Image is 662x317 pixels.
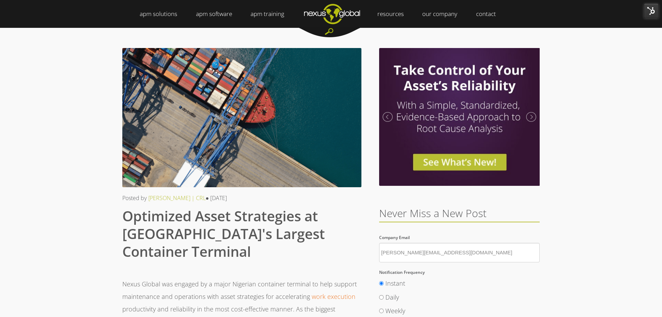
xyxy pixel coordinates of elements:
[148,194,206,202] a: [PERSON_NAME] | CRL
[379,48,540,186] img: Investigation Optimzier
[379,295,384,300] input: Daily
[312,292,357,301] a: work execution
[644,3,659,18] img: HubSpot Tools Menu Toggle
[379,269,425,275] span: Notification Frequency
[379,281,384,286] input: Instant
[385,307,405,315] span: Weekly
[379,206,487,220] span: Never Miss a New Post
[379,235,410,240] span: Company Email
[385,279,405,287] span: Instant
[205,194,227,202] span: ● [DATE]
[379,243,540,262] input: Company Email
[122,194,147,202] span: Posted by
[385,293,399,301] span: Daily
[122,206,325,261] span: Optimized Asset Strategies at [GEOGRAPHIC_DATA]'s Largest Container Terminal
[379,309,384,313] input: Weekly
